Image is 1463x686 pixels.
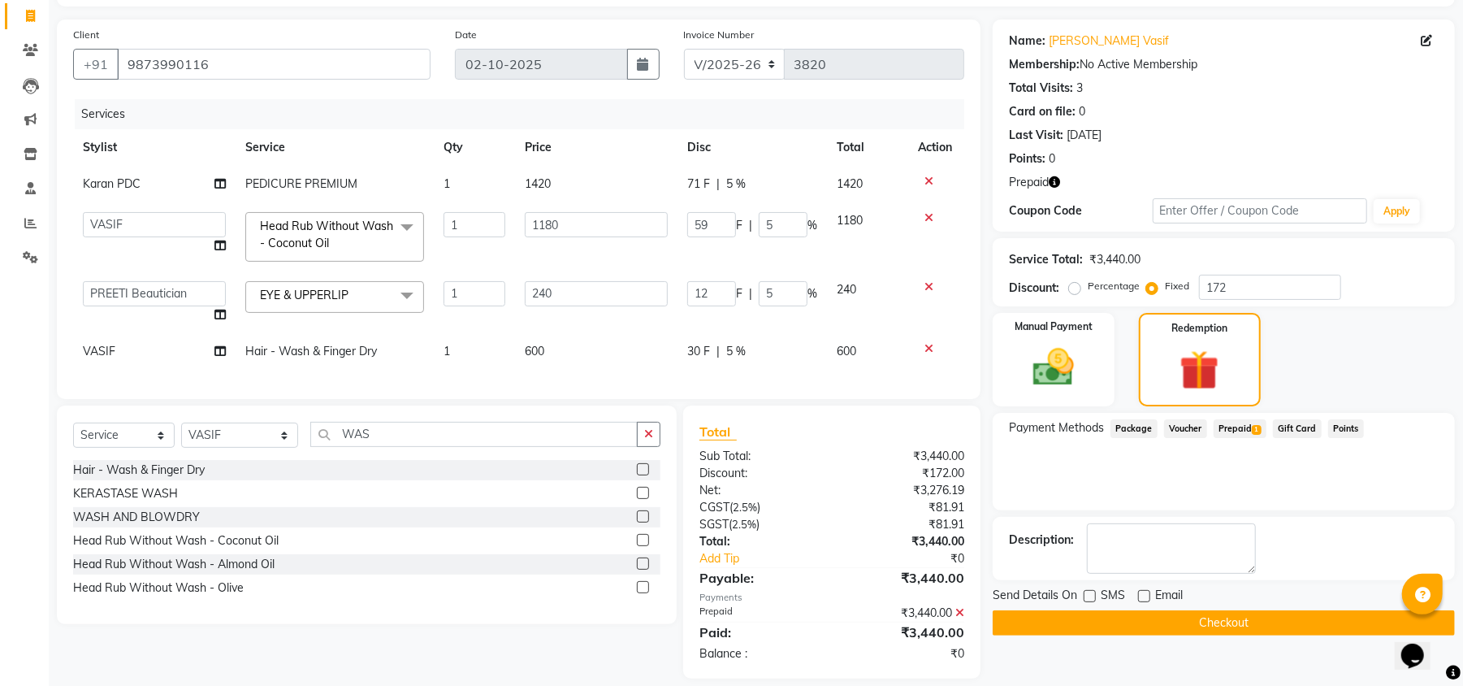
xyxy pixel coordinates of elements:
div: ( ) [687,499,832,516]
span: 600 [837,344,856,358]
div: KERASTASE WASH [73,485,178,502]
div: Payments [699,591,964,605]
div: Balance : [687,645,832,662]
span: F [736,217,742,234]
span: SGST [699,517,729,532]
div: [DATE] [1067,127,1102,144]
div: ₹3,440.00 [832,623,976,642]
div: Total: [687,533,832,550]
span: 600 [525,344,544,358]
div: Hair - Wash & Finger Dry [73,462,205,479]
div: Description: [1009,532,1074,549]
div: Service Total: [1009,251,1083,268]
div: Head Rub Without Wash - Coconut Oil [73,532,279,549]
span: | [716,176,720,193]
img: _gift.svg [1167,345,1231,395]
button: Checkout [993,610,1455,636]
span: VASIF [83,344,115,358]
img: _cash.svg [1020,344,1087,391]
span: SMS [1101,587,1125,607]
span: Send Details On [993,587,1077,607]
span: CGST [699,500,729,514]
span: PEDICURE PREMIUM [245,176,357,191]
div: Coupon Code [1009,202,1152,219]
div: 0 [1049,150,1055,167]
div: ₹81.91 [832,499,976,516]
span: 1 [444,344,450,358]
span: 1420 [525,176,551,191]
a: [PERSON_NAME] Vasif [1049,33,1169,50]
span: Payment Methods [1009,419,1104,436]
label: Fixed [1165,279,1189,293]
div: Discount: [687,465,832,482]
label: Client [73,28,99,42]
span: Total [699,423,737,441]
div: ₹3,440.00 [832,448,976,465]
span: % [807,217,817,234]
span: EYE & UPPERLIP [260,288,348,302]
input: Enter Offer / Coupon Code [1153,198,1367,224]
div: ₹3,440.00 [1089,251,1141,268]
div: Payable: [687,568,832,588]
button: +91 [73,49,119,80]
div: Total Visits: [1009,80,1073,97]
th: Total [827,129,908,166]
span: 1180 [837,213,863,228]
th: Service [236,129,434,166]
span: 240 [837,282,856,297]
div: Membership: [1009,56,1080,73]
div: ₹172.00 [832,465,976,482]
div: Discount: [1009,280,1059,297]
span: | [749,285,752,302]
div: Points: [1009,150,1045,167]
div: ₹0 [832,645,976,662]
label: Date [455,28,477,42]
span: Gift Card [1273,419,1322,438]
th: Stylist [73,129,236,166]
span: 30 F [687,343,710,360]
a: x [329,236,336,250]
span: | [749,217,752,234]
span: Email [1155,587,1183,607]
span: 5 % [726,343,746,360]
div: Paid: [687,623,832,642]
span: Voucher [1164,419,1207,438]
div: ( ) [687,516,832,533]
div: Card on file: [1009,103,1076,120]
div: Prepaid [687,605,832,622]
div: ₹3,440.00 [832,605,976,622]
th: Price [515,129,677,166]
div: Net: [687,482,832,499]
div: 3 [1076,80,1083,97]
div: ₹3,276.19 [832,482,976,499]
label: Invoice Number [684,28,755,42]
th: Disc [677,129,827,166]
div: Sub Total: [687,448,832,465]
span: 2.5% [732,518,756,531]
span: 71 F [687,176,710,193]
a: x [348,288,356,302]
label: Redemption [1171,321,1227,336]
div: ₹3,440.00 [832,533,976,550]
div: Head Rub Without Wash - Almond Oil [73,556,275,573]
span: 5 % [726,176,746,193]
iframe: chat widget [1395,621,1447,670]
th: Qty [434,129,515,166]
span: 1 [1252,425,1261,435]
span: Hair - Wash & Finger Dry [245,344,377,358]
div: 0 [1079,103,1085,120]
button: Apply [1374,199,1420,224]
span: | [716,343,720,360]
div: Name: [1009,33,1045,50]
span: Prepaid [1009,174,1049,191]
span: Points [1328,419,1364,438]
div: Head Rub Without Wash - Olive [73,580,244,597]
div: ₹81.91 [832,516,976,533]
label: Manual Payment [1015,319,1093,334]
label: Percentage [1088,279,1140,293]
input: Search or Scan [310,422,638,447]
span: % [807,285,817,302]
span: Prepaid [1214,419,1266,438]
span: F [736,285,742,302]
div: Services [75,99,976,129]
